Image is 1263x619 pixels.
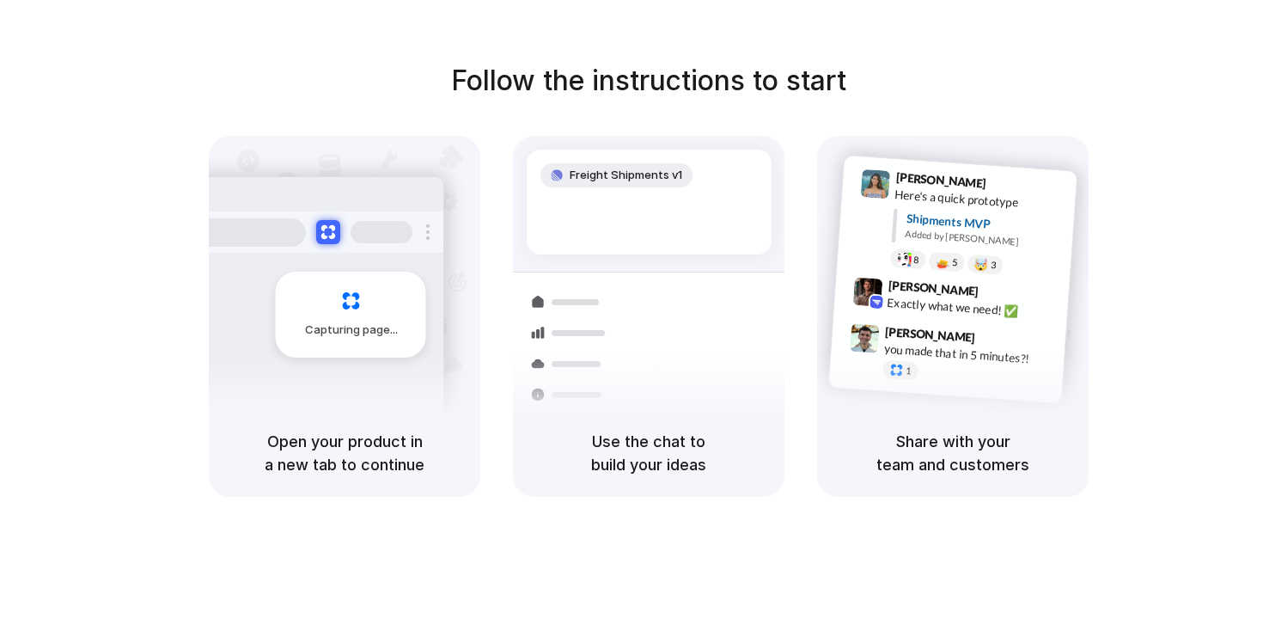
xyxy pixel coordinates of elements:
span: 8 [913,255,919,265]
span: [PERSON_NAME] [895,168,986,193]
div: you made that in 5 minutes?! [883,340,1055,369]
span: [PERSON_NAME] [885,322,976,347]
h5: Open your product in a new tab to continue [229,430,460,476]
span: 3 [991,260,997,270]
span: 5 [952,258,958,267]
h5: Use the chat to build your ideas [534,430,764,476]
h1: Follow the instructions to start [451,60,846,101]
span: Capturing page [305,322,400,339]
span: 1 [906,366,912,376]
div: Here's a quick prototype [894,186,1066,215]
div: 🤯 [974,258,989,271]
div: Exactly what we need! ✅ [887,293,1059,322]
span: 9:42 AM [984,284,1019,304]
span: 9:41 AM [991,176,1027,197]
span: Freight Shipments v1 [570,167,682,184]
span: 9:47 AM [980,330,1016,351]
div: Shipments MVP [906,210,1065,238]
div: Added by [PERSON_NAME] [905,227,1063,252]
h5: Share with your team and customers [838,430,1068,476]
span: [PERSON_NAME] [888,276,979,301]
